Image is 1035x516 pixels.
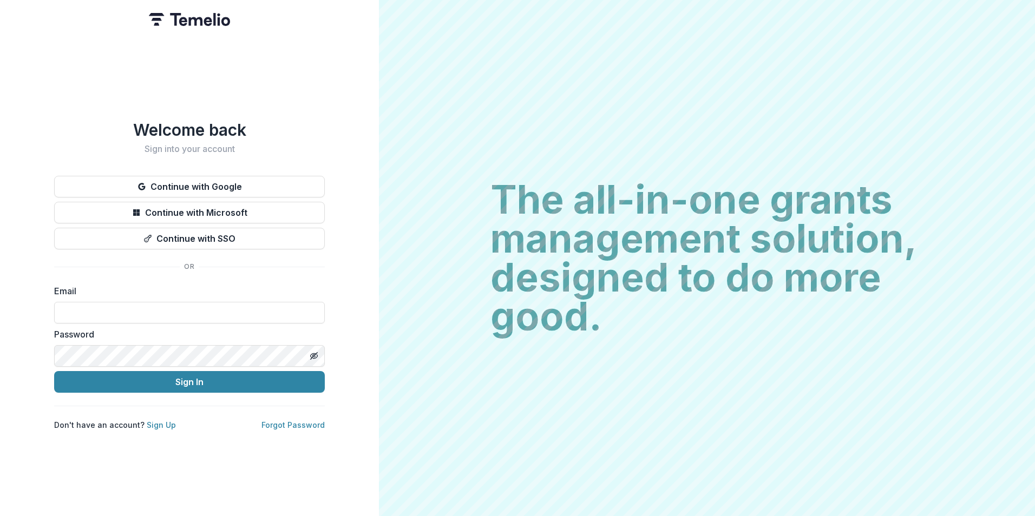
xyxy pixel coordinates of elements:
button: Continue with Microsoft [54,202,325,223]
a: Forgot Password [261,420,325,429]
p: Don't have an account? [54,419,176,431]
label: Email [54,285,318,297]
button: Toggle password visibility [305,347,323,365]
button: Sign In [54,371,325,393]
label: Password [54,328,318,341]
button: Continue with Google [54,176,325,197]
button: Continue with SSO [54,228,325,249]
a: Sign Up [147,420,176,429]
h2: Sign into your account [54,144,325,154]
h1: Welcome back [54,120,325,140]
img: Temelio [149,13,230,26]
